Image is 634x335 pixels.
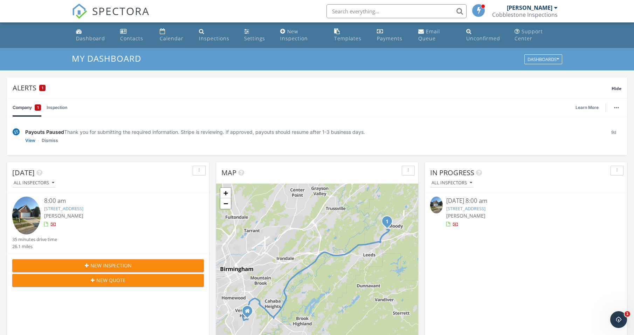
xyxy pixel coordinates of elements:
span: Payouts Paused [25,129,64,135]
div: Inspections [199,35,229,42]
div: Dashboard [76,35,105,42]
button: Dashboards [524,55,562,64]
button: All Inspectors [430,178,474,188]
div: [DATE] 8:00 am [446,197,606,205]
img: under-review-2fe708636b114a7f4b8d.svg [13,128,20,136]
div: Contacts [120,35,143,42]
div: Cobblestone Inspections [492,11,558,18]
span: New Inspection [90,262,132,269]
a: Unconfirmed [463,25,506,45]
span: My Dashboard [72,53,141,64]
div: Alerts [13,83,612,93]
a: New Inspection [277,25,326,45]
div: All Inspectors [14,180,54,185]
a: Inspection [47,98,67,117]
a: [DATE] 8:00 am [STREET_ADDRESS] [PERSON_NAME] [430,197,622,228]
input: Search everything... [326,4,467,18]
div: Dashboards [528,57,559,62]
div: 8:00 am [44,197,188,205]
a: Dashboard [73,25,112,45]
div: Support Center [515,28,543,42]
span: Hide [612,86,621,91]
a: Calendar [157,25,191,45]
div: Unconfirmed [466,35,500,42]
span: SPECTORA [92,4,150,18]
button: All Inspectors [12,178,56,188]
a: Learn More [576,104,603,111]
div: [PERSON_NAME] [507,4,552,11]
button: New Inspection [12,259,204,272]
a: Templates [331,25,368,45]
div: Payments [377,35,402,42]
span: In Progress [430,168,474,177]
div: 1042 Windsor Pkwy , Moody, AL 35004 [387,221,391,225]
img: 9562510%2Fcover_photos%2FdBovGiInv4rLXjyGNu4Z%2Fsmall.jpg [12,197,41,234]
div: Calendar [160,35,184,42]
span: [DATE] [12,168,35,177]
a: Company [13,98,41,117]
div: 2213 Vesthaven Way East, Vestavia AL 35216 [247,311,251,315]
div: Thank you for submitting the required information. Stripe is reviewing. If approved, payouts shou... [25,128,600,136]
a: Email Queue [415,25,458,45]
a: Support Center [512,25,561,45]
i: 1 [386,219,388,224]
img: The Best Home Inspection Software - Spectora [72,4,87,19]
span: 1 [42,86,43,90]
img: ellipsis-632cfdd7c38ec3a7d453.svg [614,107,619,108]
a: Payments [374,25,410,45]
div: Templates [334,35,361,42]
a: 8:00 am [STREET_ADDRESS] [PERSON_NAME] 35 minutes drive time 26.1 miles [12,197,204,250]
div: 26.1 miles [12,243,57,250]
a: Zoom out [220,198,231,209]
div: Email Queue [418,28,440,42]
div: 9d [606,128,621,144]
span: [PERSON_NAME] [446,212,485,219]
button: New Quote [12,274,204,287]
a: Inspections [196,25,236,45]
a: SPECTORA [72,9,150,24]
a: Dismiss [42,137,58,144]
div: New Inspection [280,28,308,42]
a: [STREET_ADDRESS] [446,205,485,212]
div: All Inspectors [432,180,472,185]
a: [STREET_ADDRESS] [44,205,83,212]
span: New Quote [96,276,126,284]
a: Zoom in [220,188,231,198]
a: View [25,137,35,144]
iframe: Intercom live chat [610,311,627,328]
span: Map [221,168,236,177]
div: 35 minutes drive time [12,236,57,243]
span: [PERSON_NAME] [44,212,83,219]
span: 1 [37,104,39,111]
span: 1 [625,311,630,317]
a: Contacts [117,25,151,45]
img: 9562510%2Fcover_photos%2FdBovGiInv4rLXjyGNu4Z%2Fsmall.jpg [430,197,443,213]
div: Settings [244,35,265,42]
a: Settings [241,25,272,45]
